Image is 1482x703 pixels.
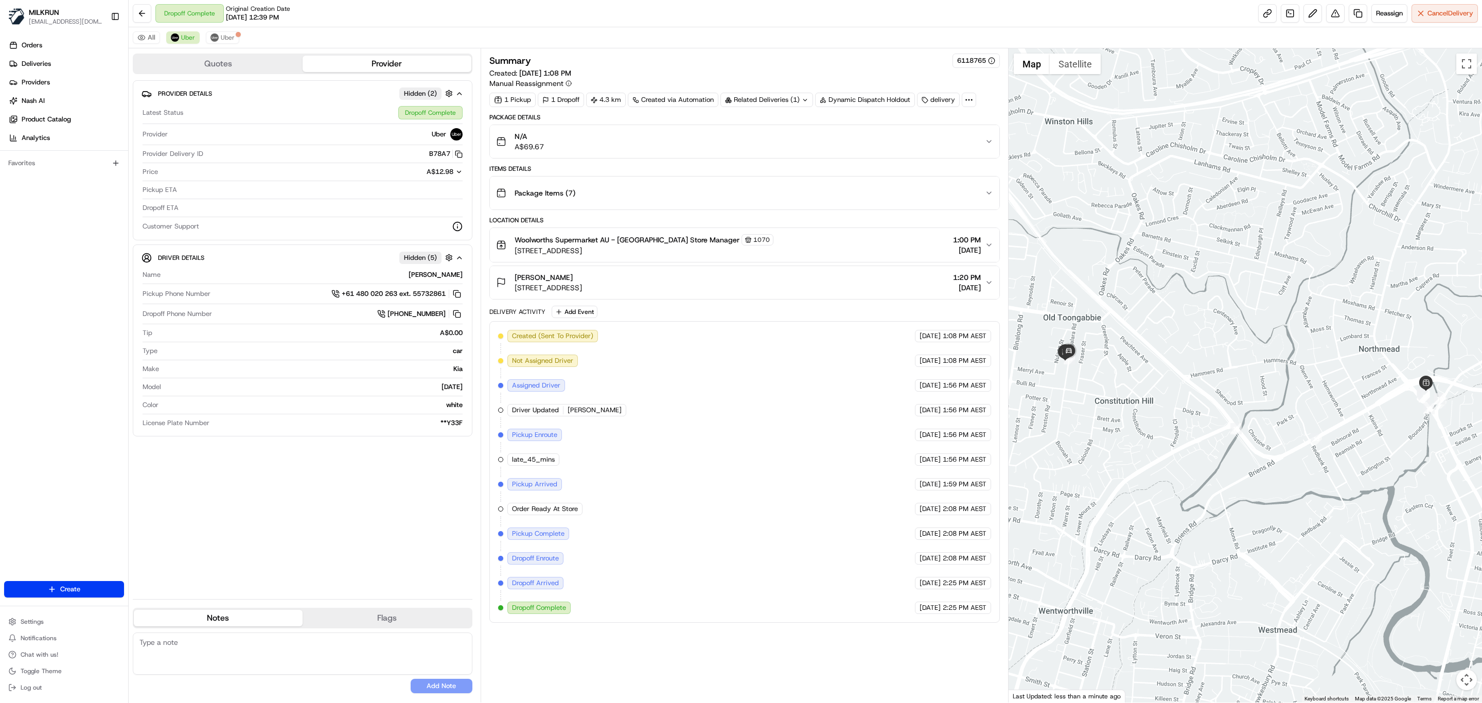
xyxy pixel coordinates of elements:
[515,188,575,198] span: Package Items ( 7 )
[943,603,986,612] span: 2:25 PM AEST
[4,664,124,678] button: Toggle Theme
[156,328,463,338] div: A$0.00
[1412,4,1478,23] button: CancelDelivery
[4,74,128,91] a: Providers
[1009,690,1125,702] div: Last Updated: less than a minute ago
[489,93,536,107] div: 1 Pickup
[1456,670,1477,690] button: Map camera controls
[165,270,463,279] div: [PERSON_NAME]
[943,406,986,415] span: 1:56 PM AEST
[957,56,995,65] button: 6118765
[226,5,290,13] span: Original Creation Date
[515,235,739,245] span: Woolworths Supermarket AU - [GEOGRAPHIC_DATA] Store Manager
[538,93,584,107] div: 1 Dropoff
[226,13,279,22] span: [DATE] 12:39 PM
[142,85,464,102] button: Provider DetailsHidden (2)
[432,130,446,139] span: Uber
[490,125,999,158] button: N/AA$69.67
[1371,4,1407,23] button: Reassign
[8,8,25,25] img: MILKRUN
[4,155,124,171] div: Favorites
[920,406,941,415] span: [DATE]
[133,31,160,44] button: All
[4,37,128,54] a: Orders
[303,610,471,626] button: Flags
[512,406,559,415] span: Driver Updated
[515,283,582,293] span: [STREET_ADDRESS]
[920,554,941,563] span: [DATE]
[143,270,161,279] span: Name
[1418,390,1430,401] div: 7
[29,17,102,26] span: [EMAIL_ADDRESS][DOMAIN_NAME]
[552,306,597,318] button: Add Event
[22,133,50,143] span: Analytics
[1376,9,1403,18] span: Reassign
[143,203,179,213] span: Dropoff ETA
[143,222,199,231] span: Customer Support
[21,634,57,642] span: Notifications
[143,346,157,356] span: Type
[143,418,209,428] span: License Plate Number
[4,614,124,629] button: Settings
[181,33,195,42] span: Uber
[953,235,981,245] span: 1:00 PM
[943,430,986,440] span: 1:56 PM AEST
[342,289,446,298] span: +61 480 020 263 ext. 55732861
[943,529,986,538] span: 2:08 PM AEST
[568,406,622,415] span: [PERSON_NAME]
[331,288,463,300] a: +61 480 020 263 ext. 55732861
[920,455,941,464] span: [DATE]
[1423,403,1435,414] div: 12
[143,130,168,139] span: Provider
[21,618,44,626] span: Settings
[512,480,557,489] span: Pickup Arrived
[515,272,573,283] span: [PERSON_NAME]
[166,31,200,44] button: Uber
[4,93,128,109] a: Nash AI
[143,328,152,338] span: Tip
[920,430,941,440] span: [DATE]
[586,93,626,107] div: 4.3 km
[489,113,1000,121] div: Package Details
[29,7,59,17] button: MILKRUN
[515,142,544,152] span: A$69.67
[512,356,573,365] span: Not Assigned Driver
[943,578,986,588] span: 2:25 PM AEST
[1230,423,1242,434] div: 14
[628,93,718,107] div: Created via Automation
[920,529,941,538] span: [DATE]
[143,400,158,410] span: Color
[490,177,999,209] button: Package Items (7)
[206,31,239,44] button: Uber
[753,236,770,244] span: 1070
[143,108,183,117] span: Latest Status
[512,529,564,538] span: Pickup Complete
[377,308,463,320] button: [PHONE_NUMBER]
[512,430,557,440] span: Pickup Enroute
[22,59,51,68] span: Deliveries
[143,289,210,298] span: Pickup Phone Number
[4,647,124,662] button: Chat with us!
[143,167,158,177] span: Price
[920,381,941,390] span: [DATE]
[4,111,128,128] a: Product Catalog
[1435,397,1446,409] div: 2
[21,683,42,692] span: Log out
[134,610,303,626] button: Notes
[1355,696,1411,701] span: Map data ©2025 Google
[943,554,986,563] span: 2:08 PM AEST
[4,631,124,645] button: Notifications
[512,455,555,464] span: late_45_mins
[22,96,45,106] span: Nash AI
[1418,390,1429,401] div: 6
[953,272,981,283] span: 1:20 PM
[22,78,50,87] span: Providers
[1419,391,1430,402] div: 9
[142,249,464,266] button: Driver DetailsHidden (5)
[303,56,471,72] button: Provider
[920,603,941,612] span: [DATE]
[512,554,559,563] span: Dropoff Enroute
[165,382,463,392] div: [DATE]
[163,400,463,410] div: white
